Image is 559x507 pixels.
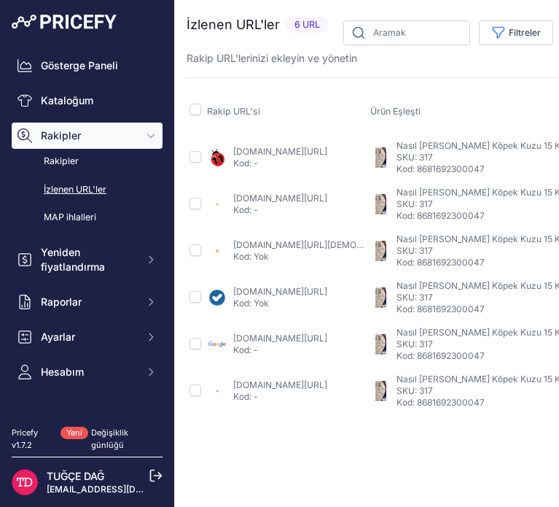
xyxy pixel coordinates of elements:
a: [EMAIL_ADDRESS][DOMAIN_NAME] [47,484,199,495]
button: Rakipler [12,123,163,149]
font: Rakipler [44,155,79,166]
font: SKU: 317 [396,198,433,209]
font: Yeniden fiyatlandırma [41,246,105,273]
font: Kod: - [233,391,258,402]
font: SKU: 317 [396,338,433,349]
font: Rakip URL'lerinizi ekleyin ve yönetin [187,52,357,64]
font: Kod: 8681692300047 [396,397,485,408]
a: [DOMAIN_NAME][URL] [233,286,327,297]
font: SKU: 317 [396,385,433,396]
nav: Kenar çubuğu [12,53,163,499]
a: [DOMAIN_NAME][URL][DEMOGRAPHIC_DATA] [233,239,425,250]
a: MAP ihlalleri [12,205,163,231]
input: Aramak [343,20,470,45]
button: Ayarlar [12,324,163,350]
img: Pricefy Logo [12,15,117,29]
a: Değişiklik günlüğü [91,427,128,450]
font: Pricefy v1.7.2 [12,427,38,450]
font: 6 URL [294,19,320,30]
button: Raporlar [12,289,163,315]
font: Kataloğum [41,94,93,107]
a: Uyarılar [12,417,163,444]
button: Filtreler [479,20,553,45]
font: Ürün Eşleşti [370,106,421,117]
a: Gösterge Paneli [12,53,163,79]
font: Kod: - [233,158,258,169]
font: Kod: 8681692300047 [396,303,485,314]
font: SKU: 317 [396,245,433,256]
button: Yeniden fiyatlandırma [12,239,163,280]
a: TUĞÇE DAĞ [47,470,104,482]
font: Raporlar [41,295,82,308]
font: İzlenen URL'ler [187,17,280,32]
a: Rakipler [12,149,163,174]
font: Kod: Yok [233,298,269,309]
font: Kod: 8681692300047 [396,350,485,361]
font: SKU: 317 [396,292,433,303]
a: Kataloğum [12,88,163,114]
font: Rakip URL'si [207,106,260,117]
font: Kod: Yok [233,251,269,262]
font: MAP ihlalleri [44,212,96,222]
font: Hesabım [41,365,84,378]
font: Yeni [66,427,82,438]
font: Kod: 8681692300047 [396,210,485,221]
font: SKU: 317 [396,152,433,163]
button: Hesabım [12,359,163,385]
a: [DOMAIN_NAME][URL] [233,333,327,344]
a: [DOMAIN_NAME][URL] [233,379,327,390]
font: Kod: - [233,344,258,355]
font: Kod: 8681692300047 [396,163,485,174]
font: Rakipler [41,129,81,142]
font: Gösterge Paneli [41,59,118,71]
font: İzlenen URL'ler [44,184,106,195]
a: İzlenen URL'ler [12,177,163,203]
a: [DOMAIN_NAME][URL] [233,146,327,157]
font: Kod: - [233,204,258,215]
font: Kod: 8681692300047 [396,257,485,268]
a: [DOMAIN_NAME][URL] [233,193,327,204]
font: Ayarlar [41,330,75,343]
font: Filtreler [509,27,541,38]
